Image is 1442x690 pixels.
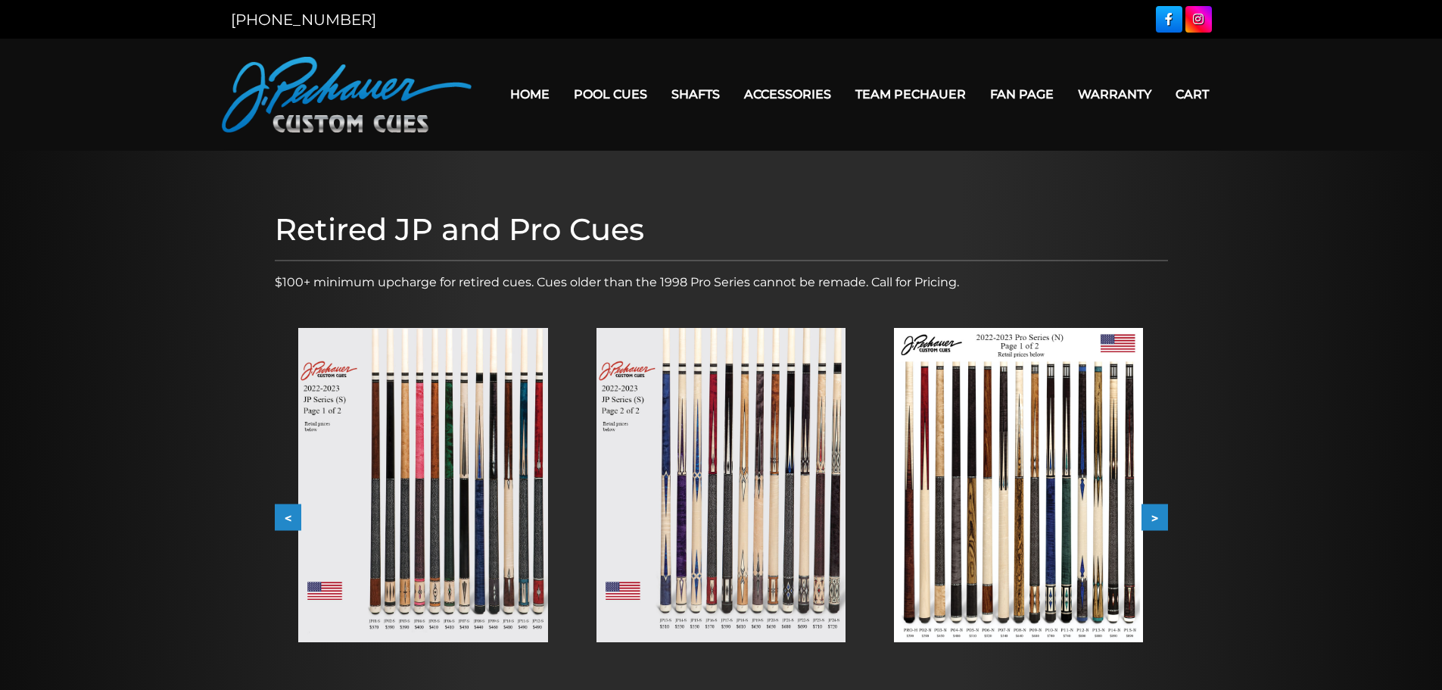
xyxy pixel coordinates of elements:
[978,75,1066,114] a: Fan Page
[1141,504,1168,531] button: >
[562,75,659,114] a: Pool Cues
[275,504,1168,531] div: Carousel Navigation
[732,75,843,114] a: Accessories
[275,504,301,531] button: <
[498,75,562,114] a: Home
[843,75,978,114] a: Team Pechauer
[1066,75,1163,114] a: Warranty
[222,57,472,133] img: Pechauer Custom Cues
[231,11,376,29] a: [PHONE_NUMBER]
[275,211,1168,248] h1: Retired JP and Pro Cues
[659,75,732,114] a: Shafts
[275,273,1168,292] p: $100+ minimum upcharge for retired cues. Cues older than the 1998 Pro Series cannot be remade. Ca...
[1163,75,1221,114] a: Cart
